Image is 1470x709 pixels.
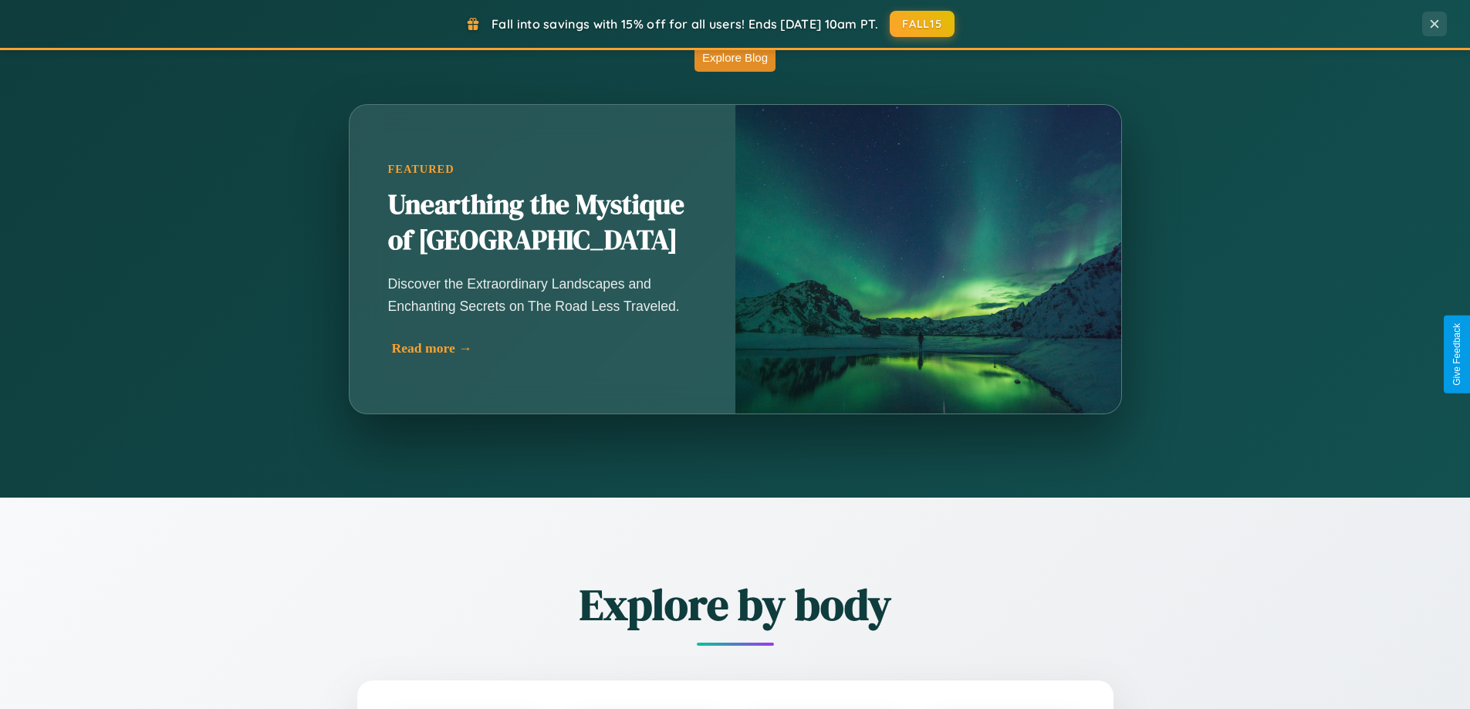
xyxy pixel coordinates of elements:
[694,43,776,72] button: Explore Blog
[388,187,697,258] h2: Unearthing the Mystique of [GEOGRAPHIC_DATA]
[388,163,697,176] div: Featured
[492,16,878,32] span: Fall into savings with 15% off for all users! Ends [DATE] 10am PT.
[392,340,701,356] div: Read more →
[1451,323,1462,386] div: Give Feedback
[890,11,955,37] button: FALL15
[272,575,1198,634] h2: Explore by body
[388,273,697,316] p: Discover the Extraordinary Landscapes and Enchanting Secrets on The Road Less Traveled.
